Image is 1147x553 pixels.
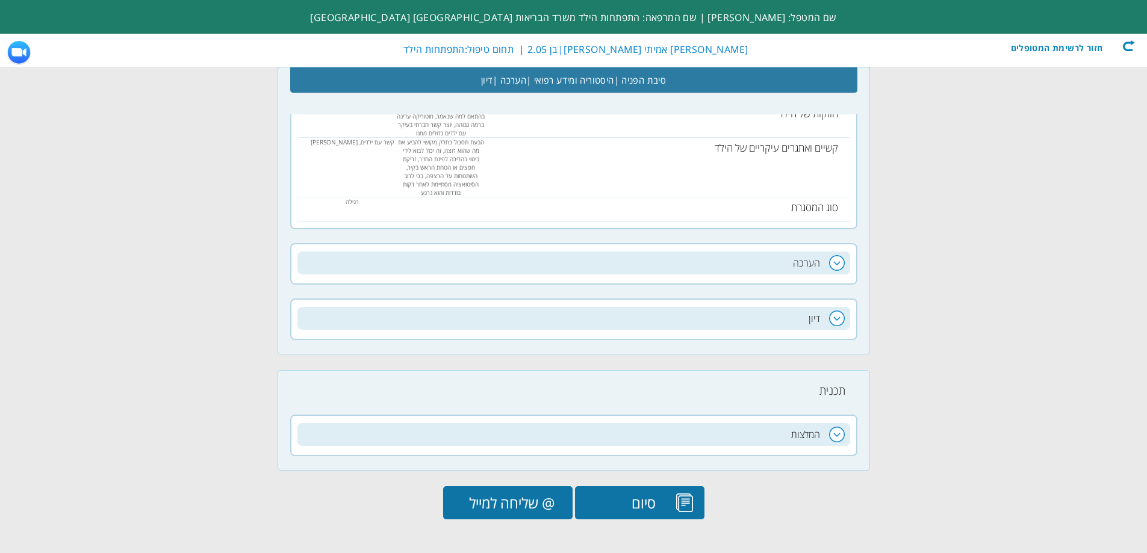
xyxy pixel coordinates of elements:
span: שם המטפל: [PERSON_NAME] | שם המרפאה: התפתחות הילד משרד הבריאות [GEOGRAPHIC_DATA] [GEOGRAPHIC_DATA] [310,11,836,24]
div: מוטוריקה עדינה, קשר עם מבוגר [308,103,397,137]
div: הבעת תסכול כחלק מקושי להביע את מה שהוא רוצה, זה יכול לבוא לידי ביטוי בהליכה לפינת החדר, זריקת חפצ... [397,138,485,197]
label: בן 2.05 [527,43,558,56]
span: היסטוריה ומידע רפואי | [526,68,614,92]
span: דיון [481,68,493,92]
h2: המלצות [297,423,850,446]
div: רגילה [308,197,397,221]
u: [PERSON_NAME] ריאות [463,107,551,119]
span: | תחום טיפול: [401,43,525,56]
u: מחלות כרוניות, ניתוחים וסקירת מערכות [422,13,551,24]
div: מבין את כל מה שנאמר לו, מגיב בהתאם למה שנאמר, מוטוריקה עדינה ברמה גבוהה, יוצר קשר חברתי בעיקר עם ... [397,103,485,137]
label: התפתחות הילד [403,43,465,56]
div: חזור לרשימת המטופלים [996,40,1135,52]
h3: קשיים ואתגרים עיקריים של הילד [662,141,838,155]
div: קשר עם ילדים, מוטוריקה גסה [308,138,397,197]
u: בעיות נוירולוגיות [498,61,551,73]
span: הערכה | [493,68,526,92]
h3: סוג המסגרת [662,200,838,214]
span: [PERSON_NAME] אמיתי [PERSON_NAME] [564,43,748,56]
span: סיבת הפניה | [614,68,667,92]
input: סיום [575,486,704,519]
h2: דיון [297,307,850,330]
h3: תכנית [290,374,857,401]
div: | [281,40,748,59]
img: ZoomMeetingIcon.png [6,40,32,66]
h2: הערכה [297,252,850,274]
u: בטן אגן [527,153,551,164]
input: @ שליחה למייל [443,486,573,519]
